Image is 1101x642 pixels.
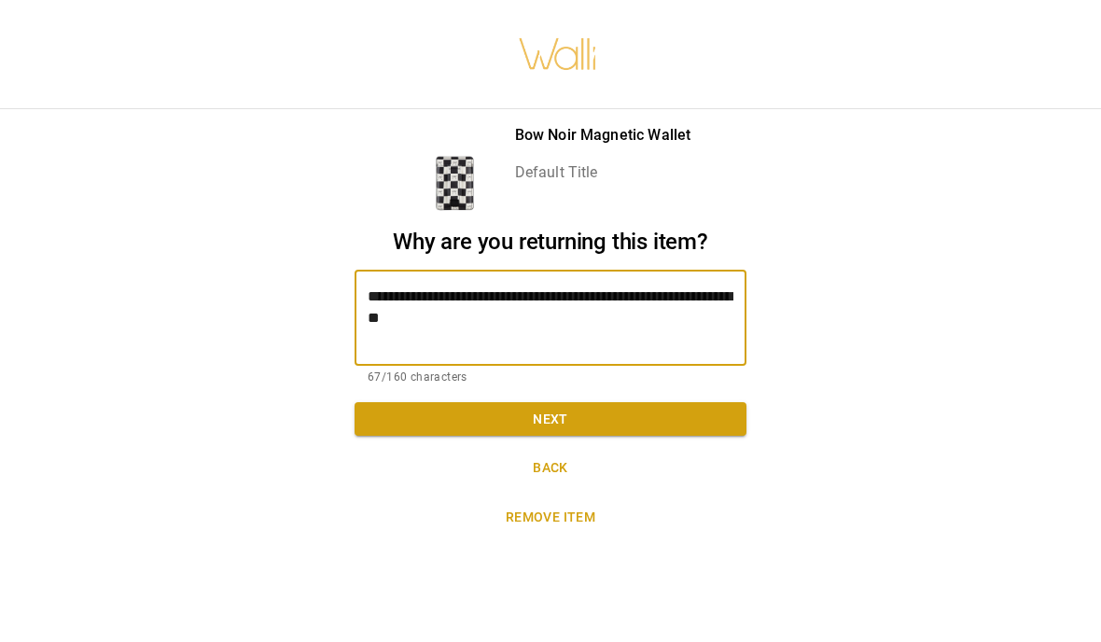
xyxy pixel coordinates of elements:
[515,161,691,184] p: Default Title
[368,369,733,387] p: 67/160 characters
[355,451,746,485] button: Back
[518,14,598,94] img: walli-inc.myshopify.com
[355,229,746,256] h2: Why are you returning this item?
[355,402,746,437] button: Next
[355,500,746,535] button: Remove item
[515,124,691,147] p: Bow Noir Magnetic Wallet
